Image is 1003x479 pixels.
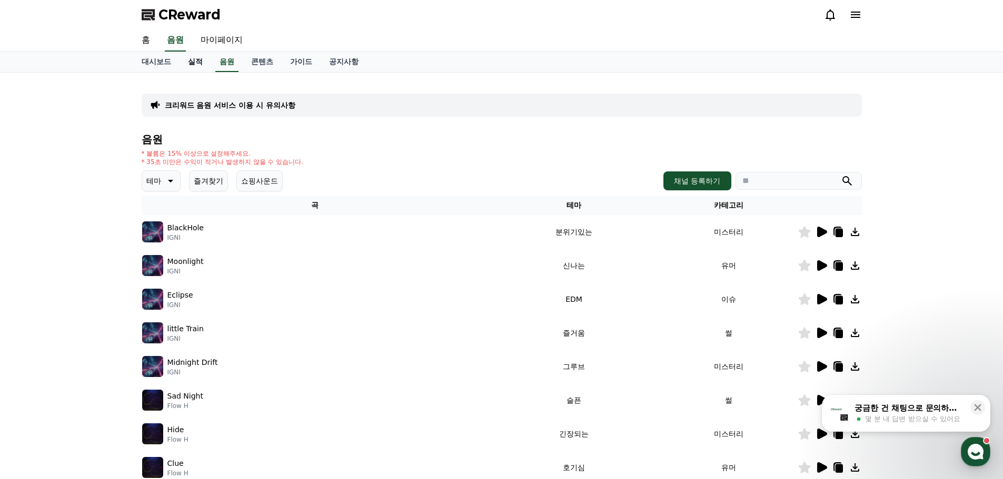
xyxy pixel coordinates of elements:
[660,282,798,316] td: 이슈
[321,52,367,72] a: 공지사항
[180,52,211,72] a: 실적
[660,350,798,383] td: 미스터리
[167,435,188,444] p: Flow H
[243,52,282,72] a: 콘텐츠
[660,417,798,451] td: 미스터리
[167,323,204,334] p: little Train
[33,349,39,358] span: 홈
[133,29,158,52] a: 홈
[167,424,184,435] p: Hide
[167,357,218,368] p: Midnight Drift
[488,350,659,383] td: 그루브
[96,350,109,358] span: 대화
[488,196,659,215] th: 테마
[167,301,193,309] p: IGNI
[158,6,221,23] span: CReward
[142,149,304,158] p: * 볼륨은 15% 이상으로 설정해주세요.
[3,333,69,360] a: 홈
[660,215,798,249] td: 미스터리
[142,134,862,145] h4: 음원
[163,349,175,358] span: 설정
[142,170,181,191] button: 테마
[142,255,163,276] img: music
[167,290,193,301] p: Eclipse
[142,158,304,166] p: * 35초 미만은 수익이 적거나 발생하지 않을 수 있습니다.
[660,316,798,350] td: 썰
[165,100,295,110] a: 크리워드 음원 서비스 이용 시 유의사항
[167,458,184,469] p: Clue
[660,249,798,282] td: 유머
[142,6,221,23] a: CReward
[142,423,163,444] img: music
[488,249,659,282] td: 신나는
[167,391,203,402] p: Sad Night
[142,289,163,310] img: music
[167,233,204,242] p: IGNI
[660,383,798,417] td: 썰
[167,222,204,233] p: BlackHole
[488,316,659,350] td: 즐거움
[142,390,163,411] img: music
[663,171,731,190] button: 채널 등록하기
[189,170,228,191] button: 즐겨찾기
[165,29,186,52] a: 음원
[282,52,321,72] a: 가이드
[167,368,218,376] p: IGNI
[660,196,798,215] th: 카테고리
[146,174,161,188] p: 테마
[236,170,283,191] button: 쇼핑사운드
[488,417,659,451] td: 긴장되는
[142,196,489,215] th: 곡
[215,52,239,72] a: 음원
[136,333,202,360] a: 설정
[167,402,203,410] p: Flow H
[488,215,659,249] td: 분위기있는
[167,469,188,477] p: Flow H
[167,267,204,276] p: IGNI
[142,457,163,478] img: music
[69,333,136,360] a: 대화
[133,52,180,72] a: 대시보드
[142,221,163,242] img: music
[142,356,163,377] img: music
[192,29,251,52] a: 마이페이지
[167,256,204,267] p: Moonlight
[167,334,204,343] p: IGNI
[488,282,659,316] td: EDM
[142,322,163,343] img: music
[488,383,659,417] td: 슬픈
